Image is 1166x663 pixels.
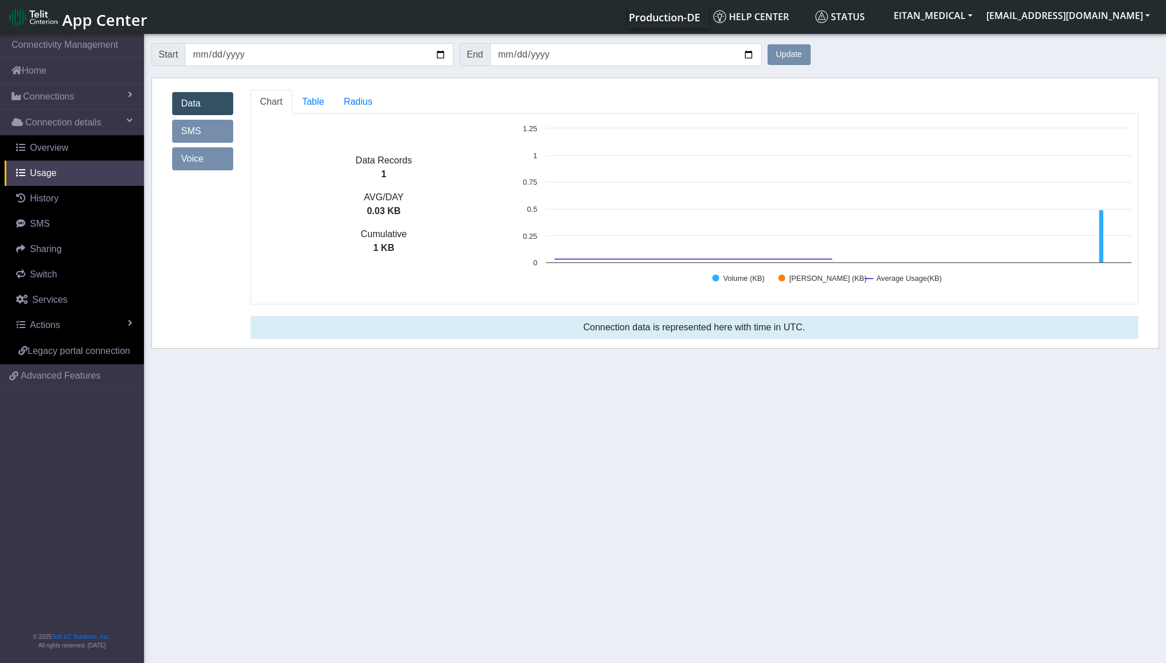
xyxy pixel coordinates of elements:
[815,10,828,23] img: status.svg
[30,193,59,203] span: History
[251,154,517,167] p: Data Records
[172,147,233,170] a: Voice
[523,178,537,186] text: 0.75
[5,211,144,237] a: SMS
[28,346,130,356] span: Legacy portal connection
[251,204,517,218] p: 0.03 KB
[23,90,74,104] span: Connections
[5,262,144,287] a: Switch
[5,161,144,186] a: Usage
[172,120,233,143] a: SMS
[30,244,62,254] span: Sharing
[876,274,941,283] text: Average Usage(KB)
[32,295,67,304] span: Services
[9,8,58,26] img: logo-telit-cinterion-gw-new.png
[250,316,1138,339] div: Connection data is represented here with time in UTC.
[251,241,517,255] p: 1 KB
[459,43,491,66] span: End
[251,167,517,181] p: 1
[723,274,765,283] text: Volume (KB)
[62,9,147,31] span: App Center
[52,634,109,640] a: Telit IoT Solutions, Inc.
[527,205,537,214] text: 0.5
[5,186,144,211] a: History
[5,135,144,161] a: Overview
[30,168,56,178] span: Usage
[789,274,866,283] text: [PERSON_NAME] (KB)
[30,269,57,279] span: Switch
[5,237,144,262] a: Sharing
[533,258,537,267] text: 0
[30,320,60,330] span: Actions
[344,97,373,106] span: Radius
[523,232,537,241] text: 0.25
[979,5,1157,26] button: [EMAIL_ADDRESS][DOMAIN_NAME]
[302,97,324,106] span: Table
[251,227,517,241] p: Cumulative
[5,313,144,338] a: Actions
[887,5,979,26] button: EITAN_MEDICAL
[30,143,69,153] span: Overview
[151,43,186,66] span: Start
[9,5,146,29] a: App Center
[250,90,1138,114] ul: Tabs
[21,369,101,383] span: Advanced Features
[251,190,517,204] p: AVG/DAY
[172,92,233,115] a: Data
[25,116,101,129] span: Connection details
[628,5,700,28] a: Your current platform instance
[629,10,700,24] span: Production-DE
[811,5,887,28] a: Status
[713,10,726,23] img: knowledge.svg
[768,44,811,65] button: Update
[533,151,537,160] text: 1
[30,219,50,228] span: SMS
[260,97,283,106] span: Chart
[709,5,811,28] a: Help center
[815,10,865,23] span: Status
[713,10,789,23] span: Help center
[523,124,537,133] text: 1.25
[5,287,144,313] a: Services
